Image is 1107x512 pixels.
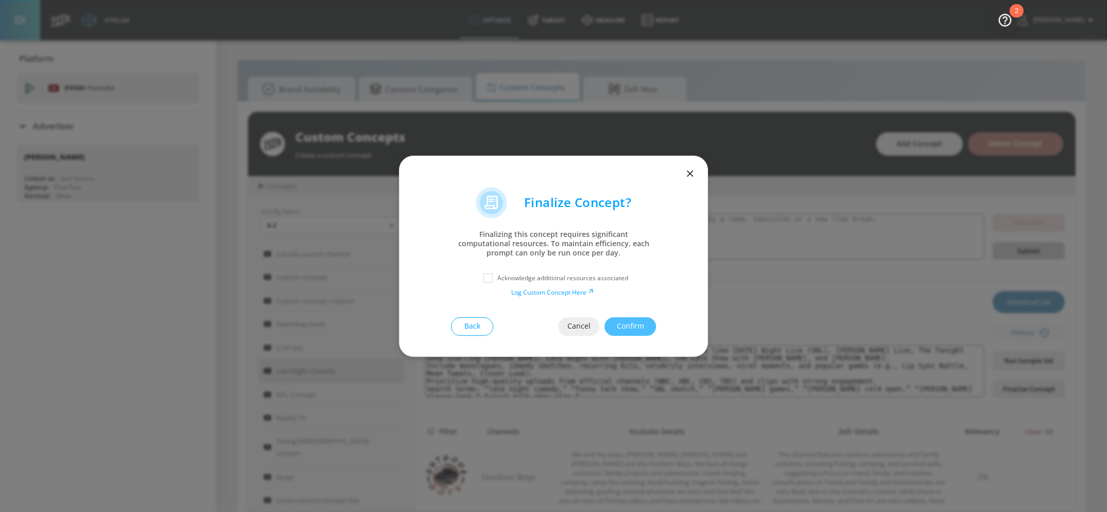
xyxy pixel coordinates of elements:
p: Finalizing this concept requires significant computational resources. To maintain efficiency, eac... [456,230,651,258]
a: Log Custom Concept Here [511,287,596,297]
p: Finalize Concept? [524,195,631,210]
button: Back [451,317,493,336]
p: Acknowledge additional resources associated [497,274,628,283]
button: Open Resource Center, 2 new notifications [991,5,1019,34]
div: 2 [1015,11,1018,24]
button: Cancel [558,317,599,336]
